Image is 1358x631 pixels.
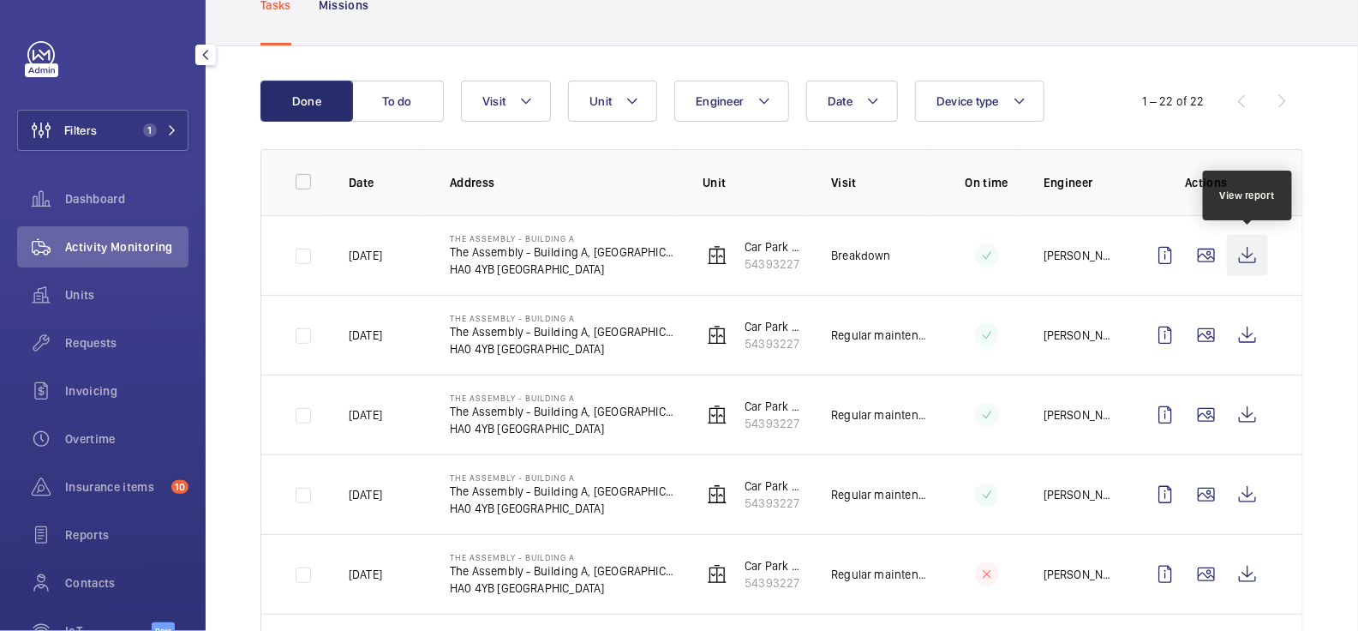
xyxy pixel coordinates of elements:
span: Units [65,286,188,303]
button: Date [806,81,898,122]
p: 54393227 [745,255,804,273]
p: HA0 4YB [GEOGRAPHIC_DATA] [450,500,675,517]
p: [PERSON_NAME] [1044,247,1117,264]
img: elevator.svg [707,405,727,425]
p: [PERSON_NAME] [1044,327,1117,344]
span: Insurance items [65,478,165,496]
p: Visit [831,174,930,191]
p: The Assembly - Building A [450,552,675,562]
p: [PERSON_NAME] [1044,406,1117,424]
p: The Assembly - Building A, [GEOGRAPHIC_DATA] [450,562,675,580]
button: Engineer [674,81,789,122]
span: 1 [143,123,157,137]
p: Regular maintenance [831,486,930,503]
span: Overtime [65,430,188,448]
p: HA0 4YB [GEOGRAPHIC_DATA] [450,340,675,358]
span: Invoicing [65,382,188,400]
span: Visit [482,94,506,108]
button: Filters1 [17,110,188,151]
p: Actions [1145,174,1268,191]
p: [PERSON_NAME] [1044,566,1117,583]
span: Device type [936,94,999,108]
p: Car Park Lift [745,238,804,255]
p: Address [450,174,675,191]
div: View report [1220,188,1276,203]
p: Car Park Lift [745,398,804,415]
span: Reports [65,526,188,544]
p: HA0 4YB [GEOGRAPHIC_DATA] [450,261,675,278]
p: [DATE] [349,566,382,583]
img: elevator.svg [707,484,727,505]
p: The Assembly - Building A [450,472,675,483]
span: Unit [589,94,612,108]
span: Requests [65,334,188,352]
p: Unit [703,174,804,191]
p: Car Park Lift [745,557,804,574]
img: elevator.svg [707,564,727,585]
span: Contacts [65,574,188,592]
p: The Assembly - Building A, [GEOGRAPHIC_DATA] [450,403,675,420]
span: Activity Monitoring [65,238,188,255]
p: Date [349,174,422,191]
button: Done [260,81,353,122]
p: Car Park Lift [745,478,804,495]
p: The Assembly - Building A [450,313,675,323]
img: elevator.svg [707,245,727,266]
p: On time [958,174,1016,191]
p: [DATE] [349,406,382,424]
p: HA0 4YB [GEOGRAPHIC_DATA] [450,420,675,437]
p: HA0 4YB [GEOGRAPHIC_DATA] [450,580,675,597]
p: Car Park Lift [745,318,804,335]
span: 10 [171,480,188,494]
p: 54393227 [745,574,804,592]
button: Unit [568,81,657,122]
p: Engineer [1044,174,1117,191]
button: To do [351,81,444,122]
p: 54393227 [745,415,804,432]
p: [DATE] [349,247,382,264]
button: Visit [461,81,551,122]
p: The Assembly - Building A, [GEOGRAPHIC_DATA] [450,243,675,261]
p: [DATE] [349,327,382,344]
p: [DATE] [349,486,382,503]
button: Device type [915,81,1044,122]
p: Regular maintenance [831,566,930,583]
p: The Assembly - Building A [450,233,675,243]
div: 1 – 22 of 22 [1143,93,1205,110]
span: Date [828,94,852,108]
p: 54393227 [745,335,804,352]
img: elevator.svg [707,325,727,346]
p: Breakdown [831,247,891,264]
p: 54393227 [745,495,804,512]
p: Regular maintenance [831,406,930,424]
p: Regular maintenance [831,327,930,344]
p: The Assembly - Building A [450,393,675,403]
p: [PERSON_NAME] [1044,486,1117,503]
span: Dashboard [65,190,188,207]
span: Engineer [696,94,744,108]
span: Filters [64,122,97,139]
p: The Assembly - Building A, [GEOGRAPHIC_DATA] [450,323,675,340]
p: The Assembly - Building A, [GEOGRAPHIC_DATA] [450,483,675,500]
